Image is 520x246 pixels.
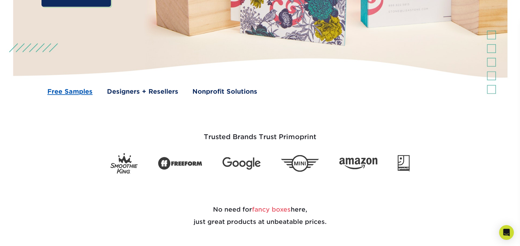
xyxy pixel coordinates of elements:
img: Smoothie King [110,153,138,174]
h3: Trusted Brands Trust Primoprint [80,118,440,148]
iframe: Google Customer Reviews [2,227,52,244]
img: Mini [281,155,319,172]
img: Google [223,157,261,170]
img: Goodwill [398,155,410,172]
a: Nonprofit Solutions [192,87,257,96]
span: fancy boxes [252,206,291,213]
img: Freeform [158,154,202,173]
h2: No need for here, just great products at unbeatable prices. [80,189,440,243]
a: Free Samples [47,87,93,96]
a: Designers + Resellers [107,87,178,96]
img: Amazon [339,158,377,170]
div: Open Intercom Messenger [499,225,514,240]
